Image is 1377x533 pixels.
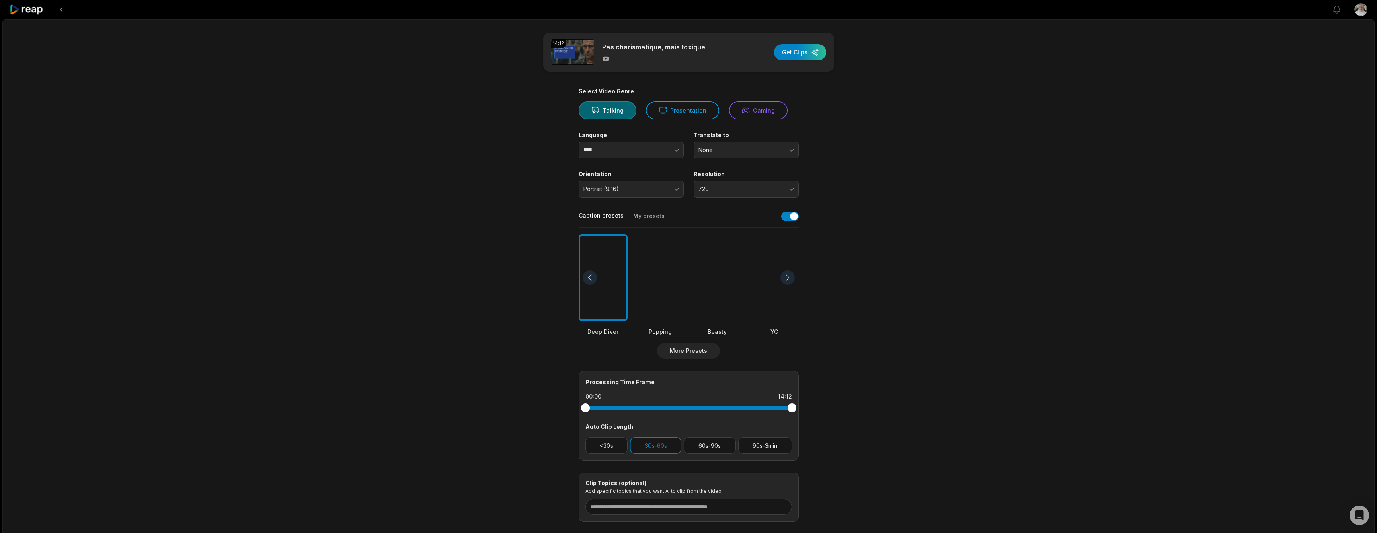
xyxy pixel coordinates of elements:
[585,378,792,386] div: Processing Time Frame
[585,437,628,454] button: <30s
[636,327,685,336] div: Popping
[602,42,705,52] p: Pas charismatique, mais toxique
[694,171,799,178] label: Resolution
[585,488,792,494] p: Add specific topics that you want AI to clip from the video.
[551,39,566,48] div: 14:12
[633,212,665,227] button: My presets
[738,437,792,454] button: 90s-3min
[1350,506,1369,525] div: Open Intercom Messenger
[579,101,636,119] button: Talking
[657,343,720,359] button: More Presets
[750,327,799,336] div: YC
[583,185,668,193] span: Portrait (9:16)
[774,44,826,60] button: Get Clips
[698,146,783,154] span: None
[579,132,684,139] label: Language
[694,181,799,198] button: 720
[646,101,719,119] button: Presentation
[693,327,742,336] div: Beasty
[579,181,684,198] button: Portrait (9:16)
[694,142,799,158] button: None
[579,327,628,336] div: Deep Diver
[694,132,799,139] label: Translate to
[585,422,792,431] div: Auto Clip Length
[579,88,799,95] div: Select Video Genre
[585,393,601,401] div: 00:00
[585,479,792,487] div: Clip Topics (optional)
[778,393,792,401] div: 14:12
[698,185,783,193] span: 720
[630,437,681,454] button: 30s-60s
[729,101,788,119] button: Gaming
[579,171,684,178] label: Orientation
[684,437,736,454] button: 60s-90s
[579,212,624,227] button: Caption presets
